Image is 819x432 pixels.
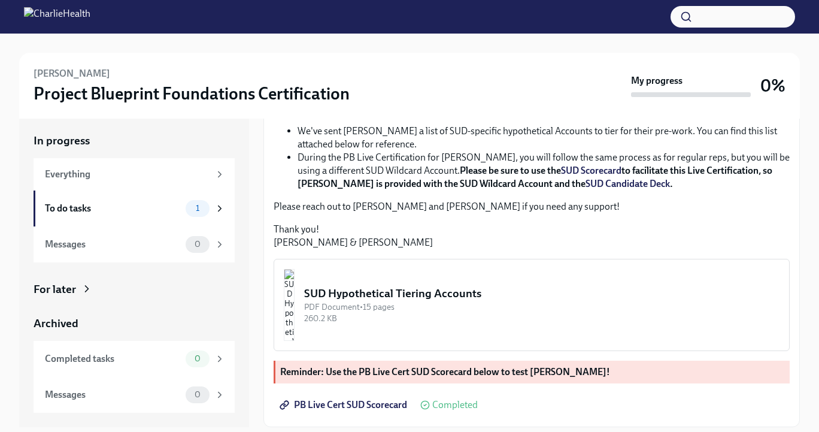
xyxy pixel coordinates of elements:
span: 0 [187,354,208,363]
strong: Please be sure to use the to facilitate this Live Certification, so [PERSON_NAME] is provided wit... [298,165,772,189]
div: SUD Hypothetical Tiering Accounts [304,286,779,301]
img: SUD Hypothetical Tiering Accounts [284,269,295,341]
a: PB Live Cert SUD Scorecard [274,393,415,417]
div: PDF Document • 15 pages [304,301,779,313]
span: Completed [432,400,478,410]
div: Messages [45,388,181,401]
div: For later [34,282,76,297]
a: For later [34,282,235,297]
h6: [PERSON_NAME] [34,67,110,80]
a: In progress [34,133,235,149]
div: Messages [45,238,181,251]
strong: Reminder: Use the PB Live Cert SUD Scorecard below to test [PERSON_NAME]! [280,366,610,377]
a: Archived [34,316,235,331]
a: Completed tasks0 [34,341,235,377]
a: SUD Candidate Deck [586,178,670,189]
li: We've sent [PERSON_NAME] a list of SUD-specific hypothetical Accounts to tier for their pre-work.... [298,125,790,151]
span: 1 [189,204,207,213]
div: Everything [45,168,210,181]
a: To do tasks1 [34,191,235,226]
span: 0 [187,390,208,399]
div: 260.2 KB [304,313,779,324]
h3: 0% [760,75,785,96]
li: During the PB Live Certification for [PERSON_NAME], you will follow the same process as for regul... [298,151,790,191]
a: Messages0 [34,226,235,262]
p: Thank you! [PERSON_NAME] & [PERSON_NAME] [274,223,790,249]
span: 0 [187,240,208,249]
strong: My progress [631,74,682,87]
img: CharlieHealth [24,7,90,26]
h3: Project Blueprint Foundations Certification [34,83,350,104]
div: To do tasks [45,202,181,215]
button: SUD Hypothetical Tiering AccountsPDF Document•15 pages260.2 KB [274,259,790,351]
p: Please reach out to [PERSON_NAME] and [PERSON_NAME] if you need any support! [274,200,790,213]
a: Messages0 [34,377,235,413]
a: Everything [34,158,235,191]
a: SUD Scorecard [561,165,621,176]
span: PB Live Cert SUD Scorecard [282,399,407,411]
div: Completed tasks [45,352,181,365]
